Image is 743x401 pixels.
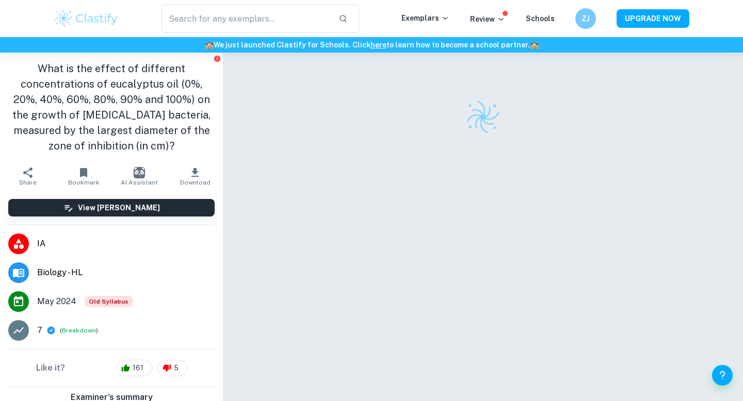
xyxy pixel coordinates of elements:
[167,162,223,191] button: Download
[134,167,145,178] img: AI Assistant
[127,363,149,373] span: 161
[56,162,111,191] button: Bookmark
[180,179,211,186] span: Download
[617,9,689,28] button: UPGRADE NOW
[85,296,133,307] div: Starting from the May 2025 session, the Biology IA requirements have changed. It's OK to refer to...
[78,202,160,213] h6: View [PERSON_NAME]
[580,13,592,24] h6: ZJ
[60,326,98,336] span: ( )
[54,8,119,29] img: Clastify logo
[8,61,215,154] h1: What is the effect of different concentrations of eucalyptus oil (0%, 20%, 40%, 60%, 80%, 90% and...
[465,99,501,135] img: Clastify logo
[575,8,596,29] button: ZJ
[161,4,330,33] input: Search for any exemplars...
[168,363,184,373] span: 5
[401,12,449,24] p: Exemplars
[37,324,42,337] p: 7
[116,360,152,376] div: 161
[2,39,741,51] h6: We just launched Clastify for Schools. Click to learn how to become a school partner.
[19,179,37,186] span: Share
[530,41,539,49] span: 🏫
[121,179,158,186] span: AI Assistant
[85,296,133,307] span: Old Syllabus
[8,199,215,216] button: View [PERSON_NAME]
[526,14,555,23] a: Schools
[36,362,65,374] h6: Like it?
[470,13,505,25] p: Review
[205,41,214,49] span: 🏫
[157,360,187,376] div: 5
[37,266,215,279] span: Biology - HL
[37,295,76,308] span: May 2024
[62,326,96,335] button: Breakdown
[213,55,221,62] button: Report issue
[370,41,386,49] a: here
[37,238,215,250] span: IA
[111,162,167,191] button: AI Assistant
[712,365,733,386] button: Help and Feedback
[68,179,100,186] span: Bookmark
